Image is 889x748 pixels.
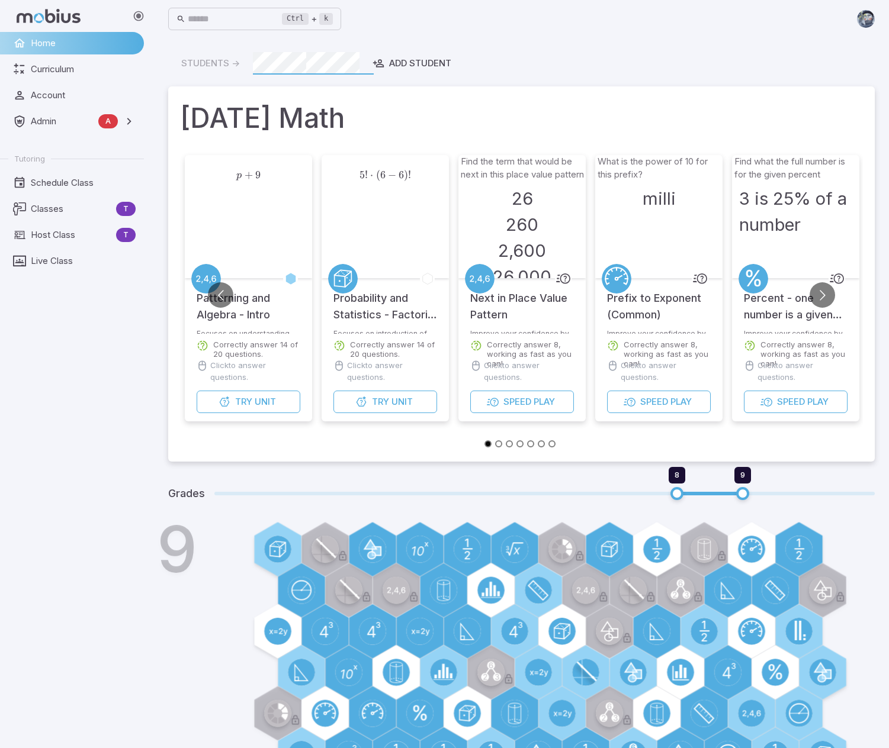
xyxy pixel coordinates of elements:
[744,329,848,334] p: Improve your confidence by testing your speed on simpler questions.
[31,89,136,102] span: Account
[740,470,745,479] span: 9
[157,517,198,581] h1: 9
[484,360,574,383] p: Click to answer questions.
[670,395,692,408] span: Play
[758,360,848,383] p: Click to answer questions.
[495,440,502,447] button: Go to slide 2
[470,329,574,334] p: Improve your confidence by testing your speed on simpler questions.
[548,440,556,447] button: Go to slide 7
[282,13,309,25] kbd: Ctrl
[380,169,386,181] span: 6
[350,340,437,359] p: Correctly answer 14 of 20 questions.
[208,282,233,308] button: Go to previous slide
[734,155,858,181] p: Find what the full number is for the given percent
[470,278,574,323] h5: Next in Place Value Pattern
[282,12,333,26] div: +
[180,98,863,138] h1: [DATE] Math
[376,169,380,181] span: (
[360,169,365,181] span: 5
[328,264,358,294] a: Probability
[235,395,252,408] span: Try
[255,395,276,408] span: Unit
[14,153,45,164] span: Tutoring
[624,340,711,368] p: Correctly answer 8, working as fast as you can!
[236,170,242,180] span: p
[333,329,437,334] p: Focuses on introduction of factorial notation and practice with calculating factorials, factorial...
[213,340,300,359] p: Correctly answer 14 of 20 questions.
[607,278,711,323] h5: Prefix to Exponent (Common)
[197,329,300,334] p: Focuses on understanding and extending number patterns with algebra.
[461,155,584,181] p: Find the term that would be next in this place value pattern
[31,115,94,128] span: Admin
[744,278,848,323] h5: Percent - one number is a given percent of another (5% multiples)
[810,282,835,308] button: Go to next slide
[739,186,853,238] h3: 3 is 25% of a number
[372,395,389,408] span: Try
[675,470,679,479] span: 8
[31,37,136,50] span: Home
[116,229,136,241] span: T
[506,440,513,447] button: Go to slide 3
[534,395,555,408] span: Play
[527,440,534,447] button: Go to slide 5
[621,360,711,383] p: Click to answer questions.
[373,57,451,70] div: Add Student
[168,485,205,502] h5: Grades
[516,440,524,447] button: Go to slide 4
[744,391,848,413] button: SpeedPlay
[197,278,300,323] h5: Patterning and Algebra - Intro
[319,13,333,25] kbd: k
[807,395,829,408] span: Play
[506,212,538,238] h3: 260
[640,395,668,408] span: Speed
[643,186,676,212] h3: milli
[607,391,711,413] button: SpeedPlay
[538,440,545,447] button: Go to slide 6
[602,264,631,294] a: Speed/Distance/Time
[191,264,221,294] a: Patterning
[365,169,368,181] span: !
[470,391,574,413] button: SpeedPlay
[388,169,396,181] span: −
[465,264,495,294] a: Patterning
[245,169,253,181] span: +
[498,238,546,264] h3: 2,600
[31,63,136,76] span: Curriculum
[333,391,437,413] button: TryUnit
[210,360,300,383] p: Click to answer questions.
[31,176,136,189] span: Schedule Class
[607,329,711,334] p: Improve your confidence by testing your speed on simpler questions.
[512,186,533,212] h3: 26
[370,169,373,181] span: ⋅
[739,264,768,294] a: Percentages
[487,340,574,368] p: Correctly answer 8, working as fast as you can!
[404,169,411,181] span: )!
[116,203,136,215] span: T
[760,340,848,368] p: Correctly answer 8, working as fast as you can!
[391,395,413,408] span: Unit
[347,360,437,383] p: Click to answer questions.
[399,169,404,181] span: 6
[255,169,261,181] span: 9
[98,115,118,127] span: A
[197,391,300,413] button: TryUnit
[857,10,875,28] img: andrew.jpg
[31,202,111,215] span: Classes
[598,155,721,181] p: What is the power of 10 for this prefix?
[484,440,492,447] button: Go to slide 1
[503,395,531,408] span: Speed
[777,395,805,408] span: Speed
[31,254,136,267] span: Live Class
[493,264,551,290] h3: 26,000
[333,278,437,323] h5: Probability and Statistics - Factorial Form Intro
[31,228,111,241] span: Host Class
